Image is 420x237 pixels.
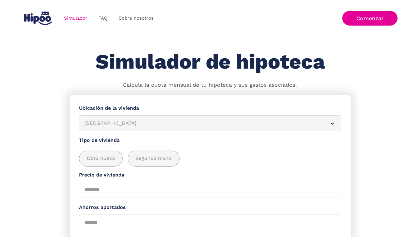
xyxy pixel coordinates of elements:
div: [GEOGRAPHIC_DATA] [84,119,321,127]
span: Segunda mano [136,155,172,162]
label: Ahorros aportados [79,204,341,211]
span: Obra nueva [87,155,115,162]
a: Sobre nosotros [113,12,159,24]
a: FAQ [93,12,113,24]
div: add_description_here [79,151,341,167]
a: Comenzar [342,11,398,26]
h1: Simulador de hipoteca [96,51,325,73]
article: [GEOGRAPHIC_DATA] [79,115,341,131]
a: home [23,9,53,27]
label: Ubicación de la vivienda [79,104,341,112]
p: Calcula la cuota mensual de tu hipoteca y sus gastos asociados. [123,81,297,89]
label: Tipo de vivienda [79,137,341,144]
label: Precio de vivienda [79,171,341,179]
a: Simulador [58,12,93,24]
